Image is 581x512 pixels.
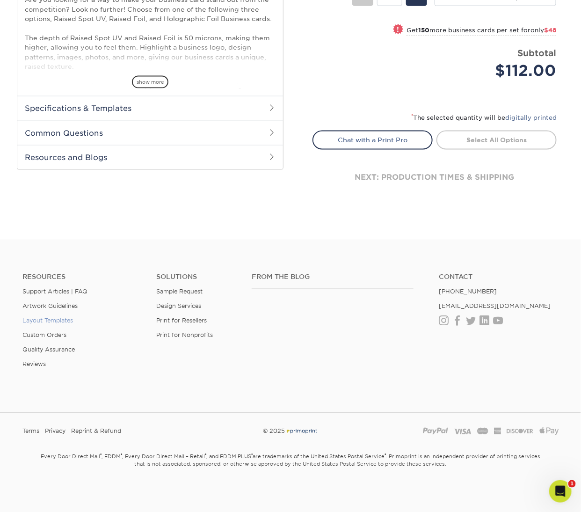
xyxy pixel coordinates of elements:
[397,25,399,35] span: !
[439,303,551,310] a: [EMAIL_ADDRESS][DOMAIN_NAME]
[285,428,318,435] img: Primoprint
[549,480,572,503] iframe: Intercom live chat
[100,453,102,458] sup: ®
[156,317,207,324] a: Print for Resellers
[544,27,556,34] span: $48
[17,450,564,491] small: Every Door Direct Mail , EDDM , Every Door Direct Mail – Retail , and EDDM PLUS are trademarks of...
[205,453,206,458] sup: ®
[411,114,557,121] small: The selected quantity will be
[22,346,75,353] a: Quality Assurance
[45,424,65,439] a: Privacy
[439,273,559,281] a: Contact
[22,361,46,368] a: Reviews
[71,424,121,439] a: Reprint & Refund
[251,453,253,458] sup: ®
[22,273,142,281] h4: Resources
[199,424,382,439] div: © 2025
[418,27,429,34] strong: 150
[568,480,576,488] span: 1
[530,27,556,34] span: only
[17,96,283,120] h2: Specifications & Templates
[156,303,201,310] a: Design Services
[312,131,433,149] a: Chat with a Print Pro
[132,76,168,88] span: show more
[22,317,73,324] a: Layout Templates
[17,121,283,145] h2: Common Questions
[17,145,283,169] h2: Resources and Blogs
[442,59,556,82] div: $112.00
[22,424,39,439] a: Terms
[436,131,557,149] a: Select All Options
[156,332,213,339] a: Print for Nonprofits
[22,332,66,339] a: Custom Orders
[505,114,557,121] a: digitally printed
[385,453,386,458] sup: ®
[22,288,87,295] a: Support Articles | FAQ
[517,48,556,58] strong: Subtotal
[407,27,556,36] small: Get more business cards per set for
[312,150,557,206] div: next: production times & shipping
[252,273,414,281] h4: From the Blog
[156,288,203,295] a: Sample Request
[439,288,497,295] a: [PHONE_NUMBER]
[121,453,122,458] sup: ®
[156,273,238,281] h4: Solutions
[2,483,80,509] iframe: Google Customer Reviews
[22,303,78,310] a: Artwork Guidelines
